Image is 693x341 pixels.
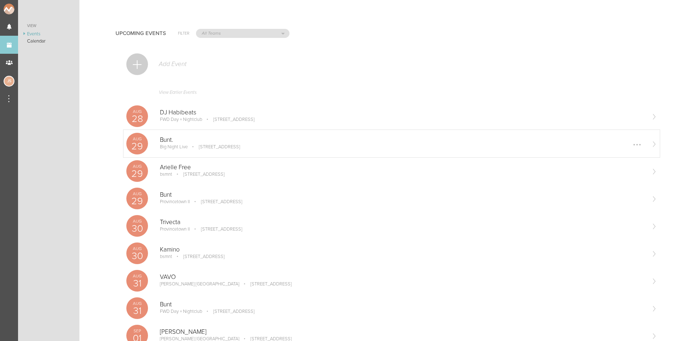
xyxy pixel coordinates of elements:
p: FWD Day + Nightclub [160,309,202,314]
h4: Upcoming Events [115,30,166,36]
p: 29 [126,169,148,179]
p: [STREET_ADDRESS] [203,309,254,314]
h6: Filter [178,30,189,36]
p: [STREET_ADDRESS] [189,144,240,150]
p: Trivecta [160,219,645,226]
p: Provincetown II [160,199,190,205]
p: 29 [126,141,148,151]
p: 31 [126,279,148,288]
p: Sep [126,329,148,333]
p: Big Night Live [160,144,188,150]
p: [PERSON_NAME] [GEOGRAPHIC_DATA] [160,281,239,287]
p: bsmnt [160,254,172,259]
p: 28 [126,114,148,124]
p: Bunt [160,301,645,308]
p: [STREET_ADDRESS] [191,199,242,205]
p: Aug [126,192,148,196]
p: 30 [126,251,148,261]
p: DJ Habibeats [160,109,645,116]
p: 30 [126,224,148,233]
p: Add Event [158,61,187,68]
p: [STREET_ADDRESS] [191,226,242,232]
a: View [18,22,79,30]
p: bsmnt [160,171,172,177]
p: VAVO [160,274,645,281]
p: Aug [126,164,148,169]
p: Provincetown II [160,226,190,232]
p: Bunt [160,191,645,198]
p: Aug [126,109,148,114]
p: [PERSON_NAME] [160,328,645,336]
p: Aug [126,301,148,306]
p: [STREET_ADDRESS] [240,281,292,287]
p: Aug [126,219,148,223]
p: Kamino [160,246,645,253]
a: Events [18,30,79,38]
p: Bunt. [160,136,645,144]
p: [STREET_ADDRESS] [203,117,254,122]
p: 31 [126,306,148,316]
p: Aug [126,137,148,141]
a: Calendar [18,38,79,45]
p: [STREET_ADDRESS] [173,254,225,259]
p: 29 [126,196,148,206]
p: [STREET_ADDRESS] [173,171,225,177]
p: FWD Day + Nightclub [160,117,202,122]
p: Arielle Free [160,164,645,171]
p: Aug [126,274,148,278]
img: NOMAD [4,4,44,14]
a: View Earlier Events [126,86,657,102]
div: Jessica Smith [4,76,14,87]
p: Aug [126,246,148,251]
